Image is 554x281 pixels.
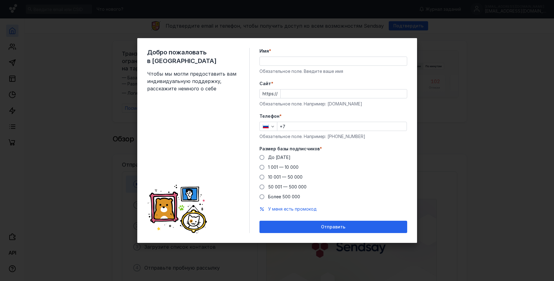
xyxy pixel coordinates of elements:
[268,206,317,212] button: У меня есть промокод
[259,68,407,74] div: Обязательное поле. Введите ваше имя
[268,174,303,180] span: 10 001 — 50 000
[259,101,407,107] div: Обязательное поле. Например: [DOMAIN_NAME]
[259,113,279,119] span: Телефон
[259,81,271,87] span: Cайт
[259,48,269,54] span: Имя
[147,70,239,92] span: Чтобы мы могли предоставить вам индивидуальную поддержку, расскажите немного о себе
[147,48,239,65] span: Добро пожаловать в [GEOGRAPHIC_DATA]
[268,194,300,199] span: Более 500 000
[259,133,407,140] div: Обязательное поле. Например: [PHONE_NUMBER]
[259,221,407,233] button: Отправить
[268,164,299,170] span: 1 001 — 10 000
[268,184,307,189] span: 50 001 — 500 000
[259,146,320,152] span: Размер базы подписчиков
[321,224,345,230] span: Отправить
[268,155,291,160] span: До [DATE]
